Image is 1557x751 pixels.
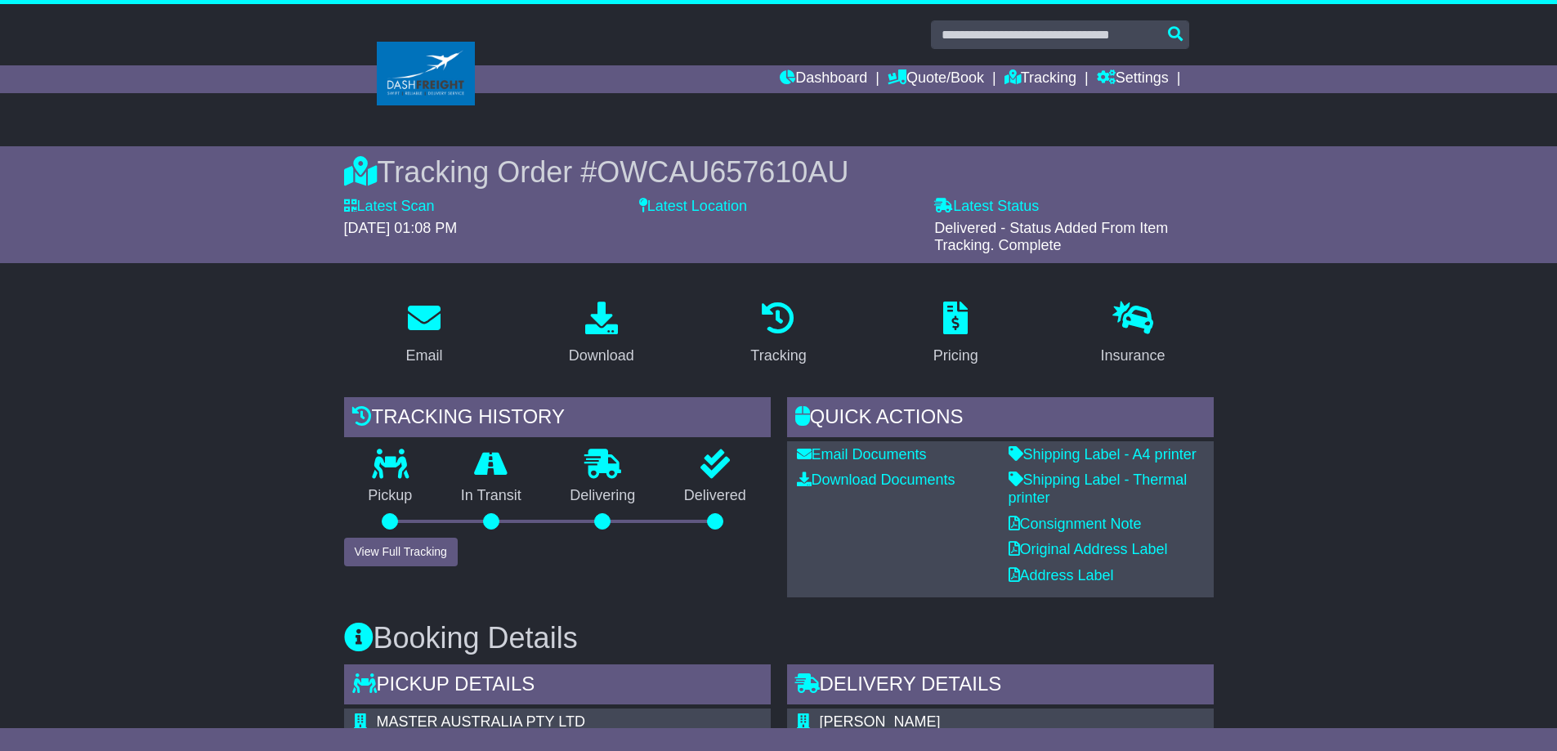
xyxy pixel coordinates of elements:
span: OWCAU657610AU [597,155,848,189]
div: Tracking Order # [344,154,1214,190]
a: Email [395,296,453,373]
a: Tracking [1004,65,1076,93]
a: Quote/Book [888,65,984,93]
span: MASTER AUSTRALIA PTY LTD [377,713,585,730]
span: [DATE] 01:08 PM [344,220,458,236]
a: Download [558,296,645,373]
a: Address Label [1009,567,1114,583]
div: Tracking [750,345,806,367]
span: [PERSON_NAME] [820,713,941,730]
div: Quick Actions [787,397,1214,441]
a: Dashboard [780,65,867,93]
label: Latest Scan [344,198,435,216]
a: Consignment Note [1009,516,1142,532]
a: Pricing [923,296,989,373]
a: Settings [1097,65,1169,93]
div: Delivery Details [787,664,1214,709]
a: Shipping Label - A4 printer [1009,446,1197,463]
span: Delivered - Status Added From Item Tracking. Complete [934,220,1168,254]
div: Download [569,345,634,367]
div: Pricing [933,345,978,367]
a: Email Documents [797,446,927,463]
label: Latest Location [639,198,747,216]
a: Tracking [740,296,817,373]
p: Delivered [660,487,771,505]
div: Tracking history [344,397,771,441]
div: Pickup Details [344,664,771,709]
a: Download Documents [797,472,955,488]
p: Pickup [344,487,437,505]
div: Email [405,345,442,367]
h3: Booking Details [344,622,1214,655]
p: Delivering [546,487,660,505]
button: View Full Tracking [344,538,458,566]
div: Insurance [1101,345,1166,367]
label: Latest Status [934,198,1039,216]
a: Insurance [1090,296,1176,373]
a: Shipping Label - Thermal printer [1009,472,1188,506]
a: Original Address Label [1009,541,1168,557]
p: In Transit [436,487,546,505]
